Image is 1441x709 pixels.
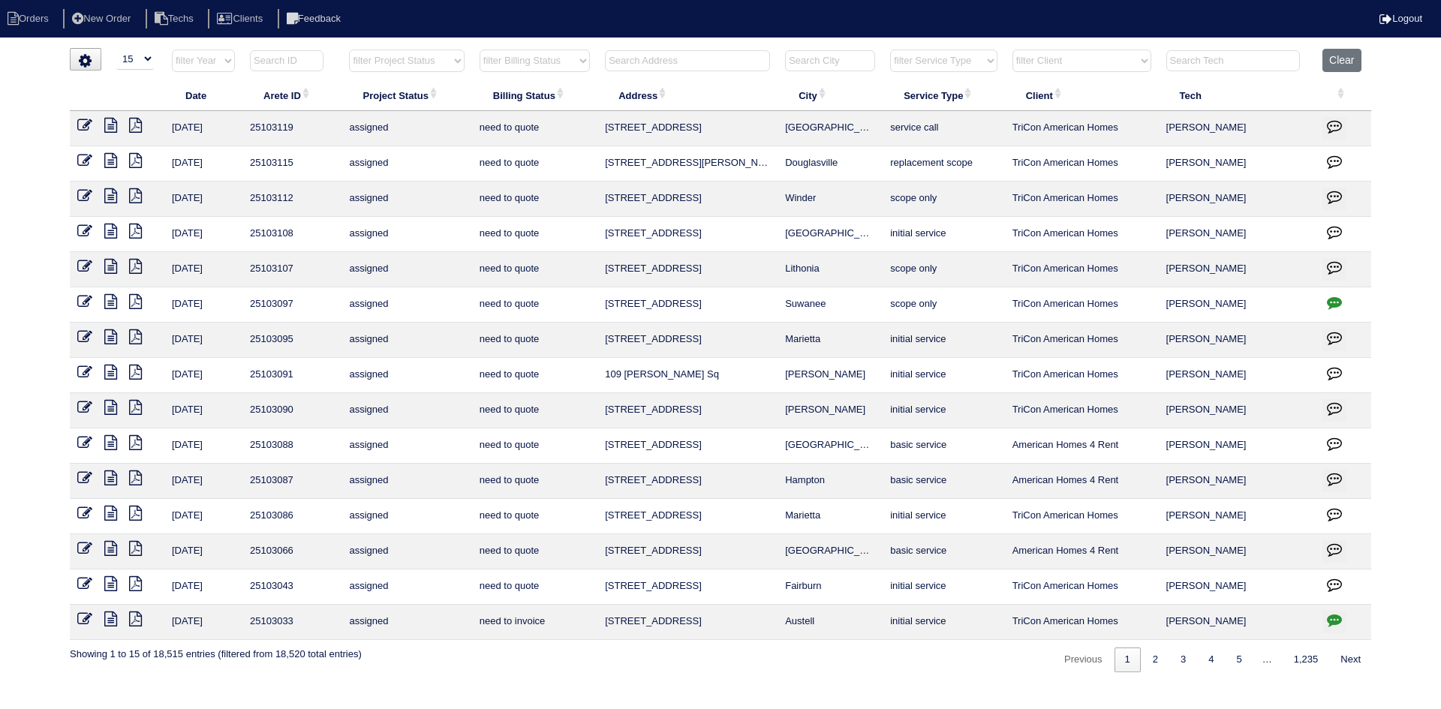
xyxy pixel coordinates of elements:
th: Address: activate to sort column ascending [597,80,778,111]
td: scope only [883,252,1004,287]
td: Fairburn [778,569,883,605]
td: initial service [883,358,1004,393]
td: [PERSON_NAME] [1159,111,1316,146]
td: [STREET_ADDRESS] [597,534,778,569]
th: City: activate to sort column ascending [778,80,883,111]
th: Billing Status: activate to sort column ascending [472,80,597,111]
td: assigned [341,464,471,499]
td: assigned [341,569,471,605]
th: Arete ID: activate to sort column ascending [242,80,341,111]
td: Winder [778,182,883,217]
td: assigned [341,146,471,182]
td: need to quote [472,111,597,146]
td: 25103043 [242,569,341,605]
td: [STREET_ADDRESS] [597,182,778,217]
td: replacement scope [883,146,1004,182]
td: assigned [341,252,471,287]
td: TriCon American Homes [1005,393,1159,428]
td: [STREET_ADDRESS] [597,393,778,428]
td: [DATE] [164,464,242,499]
span: … [1253,653,1282,665]
td: [DATE] [164,428,242,464]
li: Clients [208,9,275,29]
td: [PERSON_NAME] [1159,569,1316,605]
td: [PERSON_NAME] [1159,534,1316,569]
td: assigned [341,358,471,393]
input: Search Address [605,50,770,71]
td: 25103033 [242,605,341,640]
td: need to quote [472,534,597,569]
td: Marietta [778,499,883,534]
td: assigned [341,182,471,217]
a: Clients [208,13,275,24]
td: assigned [341,534,471,569]
td: need to quote [472,393,597,428]
td: [PERSON_NAME] [1159,605,1316,640]
td: 25103086 [242,499,341,534]
td: [DATE] [164,569,242,605]
td: TriCon American Homes [1005,287,1159,323]
td: 25103107 [242,252,341,287]
li: Feedback [278,9,353,29]
td: [PERSON_NAME] [1159,252,1316,287]
td: [STREET_ADDRESS] [597,605,778,640]
td: Austell [778,605,883,640]
td: [PERSON_NAME] [778,393,883,428]
td: [PERSON_NAME] [1159,217,1316,252]
td: [DATE] [164,182,242,217]
td: Marietta [778,323,883,358]
th: Tech [1159,80,1316,111]
td: TriCon American Homes [1005,605,1159,640]
td: need to quote [472,499,597,534]
td: 25103108 [242,217,341,252]
td: need to quote [472,217,597,252]
a: Next [1330,647,1371,672]
td: [PERSON_NAME] [1159,464,1316,499]
td: [STREET_ADDRESS] [597,111,778,146]
td: service call [883,111,1004,146]
td: [DATE] [164,217,242,252]
a: Previous [1054,647,1113,672]
td: [DATE] [164,393,242,428]
td: [STREET_ADDRESS] [597,428,778,464]
td: need to quote [472,146,597,182]
td: American Homes 4 Rent [1005,534,1159,569]
a: 5 [1226,647,1252,672]
td: initial service [883,499,1004,534]
td: [PERSON_NAME] [1159,287,1316,323]
td: [STREET_ADDRESS] [597,464,778,499]
a: 1 [1115,647,1141,672]
a: Logout [1379,13,1422,24]
td: Hampton [778,464,883,499]
td: [PERSON_NAME] [1159,499,1316,534]
td: basic service [883,464,1004,499]
td: assigned [341,323,471,358]
th: Date [164,80,242,111]
td: [PERSON_NAME] [1159,182,1316,217]
td: need to quote [472,569,597,605]
td: Lithonia [778,252,883,287]
td: [STREET_ADDRESS] [597,323,778,358]
td: [DATE] [164,499,242,534]
td: [PERSON_NAME] [1159,428,1316,464]
td: 25103066 [242,534,341,569]
th: Service Type: activate to sort column ascending [883,80,1004,111]
td: [STREET_ADDRESS] [597,287,778,323]
td: scope only [883,182,1004,217]
th: : activate to sort column ascending [1315,80,1371,111]
td: [GEOGRAPHIC_DATA] [778,111,883,146]
td: basic service [883,428,1004,464]
li: Techs [146,9,206,29]
td: 109 [PERSON_NAME] Sq [597,358,778,393]
td: [DATE] [164,146,242,182]
td: need to quote [472,358,597,393]
td: [STREET_ADDRESS] [597,569,778,605]
td: need to quote [472,323,597,358]
td: [STREET_ADDRESS][PERSON_NAME] [597,146,778,182]
td: [DATE] [164,252,242,287]
td: scope only [883,287,1004,323]
td: 25103090 [242,393,341,428]
td: assigned [341,217,471,252]
td: [STREET_ADDRESS] [597,499,778,534]
td: [DATE] [164,287,242,323]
